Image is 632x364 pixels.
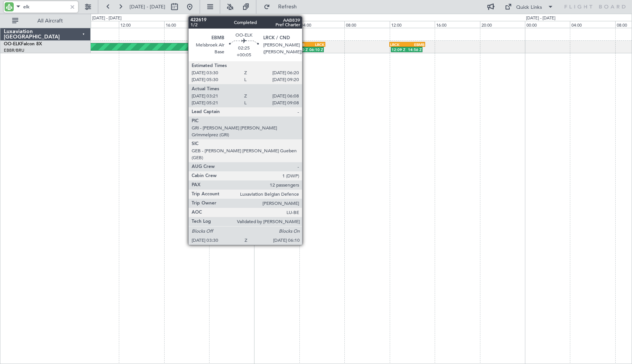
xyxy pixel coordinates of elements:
button: Quick Links [501,1,557,13]
div: Quick Links [516,4,542,11]
div: [DATE] - [DATE] [255,15,285,22]
div: 08:00 [74,21,119,28]
div: 04:00 [299,21,344,28]
div: EBMB [294,42,309,47]
div: 12:09 Z [392,47,406,52]
a: EBBR/BRU [4,48,24,53]
div: 14:56 Z [407,47,422,52]
div: 08:00 [344,21,389,28]
div: 03:30 Z [294,47,309,52]
div: 12:00 [390,21,435,28]
span: OO-ELK [4,42,21,46]
div: LRCK [390,42,407,47]
div: 00:00 [525,21,570,28]
div: 12:00 [119,21,164,28]
div: 20:00 [480,21,525,28]
span: Refresh [272,4,304,10]
span: All Aircraft [20,18,80,24]
div: 16:00 [164,21,209,28]
button: Refresh [260,1,306,13]
span: [DATE] - [DATE] [130,3,165,10]
div: LRCK [309,42,325,47]
div: [DATE] - [DATE] [526,15,555,22]
button: All Aircraft [8,15,83,27]
div: 04:00 [570,21,615,28]
div: EBMB [407,42,424,47]
div: 16:00 [435,21,480,28]
div: 00:00 [254,21,299,28]
div: 20:00 [209,21,254,28]
a: OO-ELKFalcon 8X [4,42,42,46]
div: [DATE] - [DATE] [92,15,122,22]
input: A/C (Reg. or Type) [23,1,67,13]
div: 06:10 Z [309,47,323,52]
